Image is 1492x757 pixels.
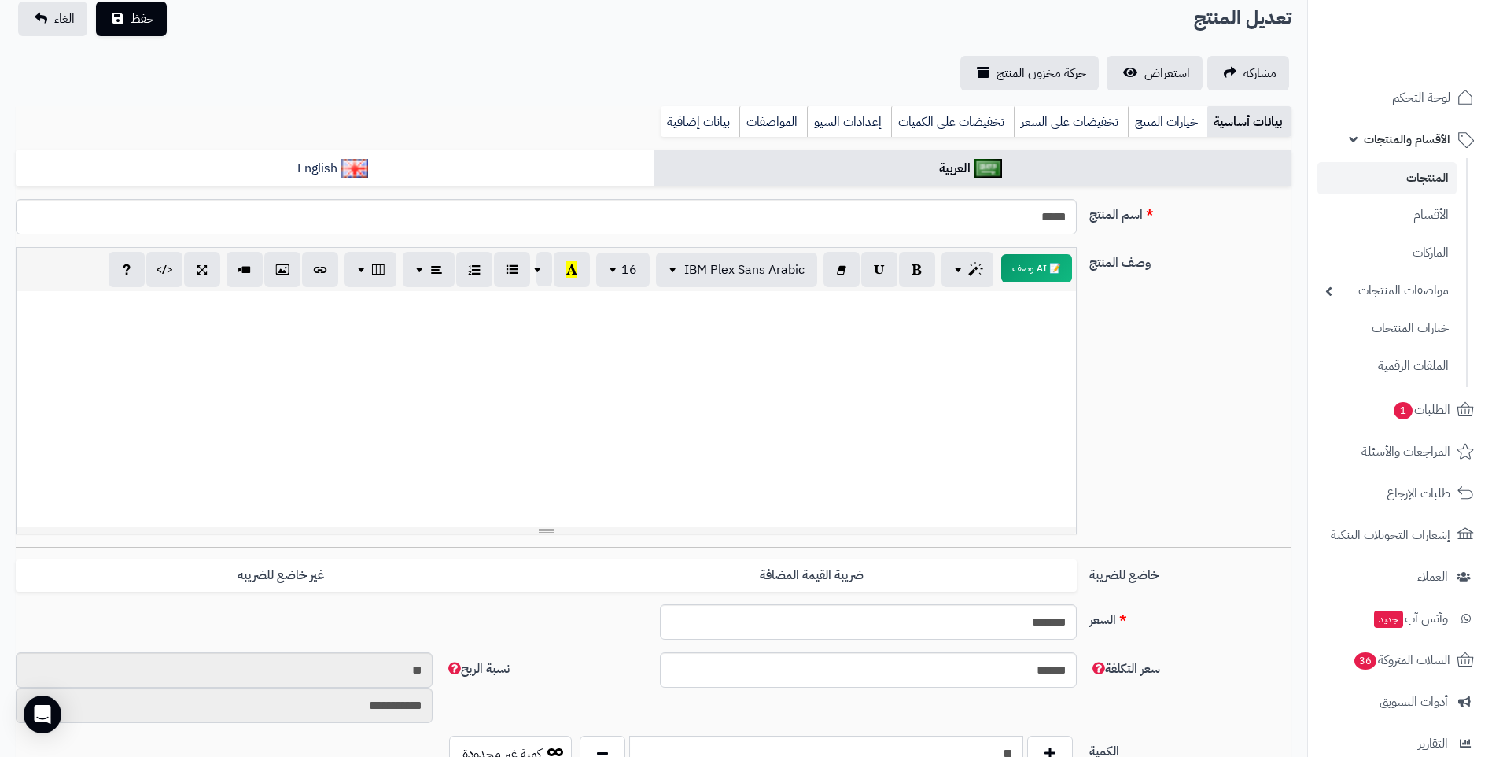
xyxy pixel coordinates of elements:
[1317,683,1483,721] a: أدوات التسويق
[1243,64,1276,83] span: مشاركه
[1083,604,1298,630] label: السعر
[24,696,61,733] div: Open Intercom Messenger
[1354,652,1376,670] span: 36
[16,150,654,188] a: English
[960,56,1099,90] a: حركة مخزون المنتج
[1001,254,1072,282] button: 📝 AI وصف
[1089,659,1160,678] span: سعر التكلفة
[656,253,817,287] button: IBM Plex Sans Arabic
[1207,106,1291,138] a: بيانات أساسية
[891,106,1014,138] a: تخفيضات على الكميات
[1394,402,1413,419] span: 1
[1194,2,1291,35] h2: تعديل المنتج
[621,260,637,279] span: 16
[596,253,650,287] button: 16
[1083,559,1298,585] label: خاضع للضريبة
[807,106,891,138] a: إعدادات السيو
[1317,79,1483,116] a: لوحة التحكم
[547,559,1077,592] label: ضريبة القيمة المضافة
[1374,611,1403,628] span: جديد
[1387,482,1450,504] span: طلبات الإرجاع
[1144,64,1190,83] span: استعراض
[1317,162,1457,194] a: المنتجات
[1317,349,1457,383] a: الملفات الرقمية
[131,9,154,28] span: حفظ
[974,159,1002,178] img: العربية
[1317,475,1483,512] a: طلبات الإرجاع
[1364,128,1450,150] span: الأقسام والمنتجات
[54,9,75,28] span: الغاء
[341,159,369,178] img: English
[1317,600,1483,637] a: وآتس آبجديد
[1317,433,1483,471] a: المراجعات والأسئلة
[445,659,510,678] span: نسبة الربح
[1372,607,1448,630] span: وآتس آب
[1317,558,1483,596] a: العملاء
[1207,56,1289,90] a: مشاركه
[1128,106,1207,138] a: خيارات المنتج
[1385,42,1477,76] img: logo-2.png
[1361,441,1450,463] span: المراجعات والأسئلة
[1317,274,1457,308] a: مواصفات المنتجات
[739,106,807,138] a: المواصفات
[1392,399,1450,421] span: الطلبات
[1392,87,1450,109] span: لوحة التحكم
[1331,524,1450,546] span: إشعارات التحويلات البنكية
[1317,198,1457,232] a: الأقسام
[1380,691,1448,713] span: أدوات التسويق
[1317,236,1457,270] a: الماركات
[1417,566,1448,588] span: العملاء
[684,260,805,279] span: IBM Plex Sans Arabic
[654,150,1291,188] a: العربية
[661,106,739,138] a: بيانات إضافية
[997,64,1086,83] span: حركة مخزون المنتج
[1014,106,1128,138] a: تخفيضات على السعر
[1083,247,1298,272] label: وصف المنتج
[18,2,87,36] a: الغاء
[96,2,167,36] button: حفظ
[1317,312,1457,345] a: خيارات المنتجات
[16,559,546,592] label: غير خاضع للضريبه
[1107,56,1203,90] a: استعراض
[1317,391,1483,429] a: الطلبات1
[1317,641,1483,679] a: السلات المتروكة36
[1418,733,1448,755] span: التقارير
[1317,516,1483,554] a: إشعارات التحويلات البنكية
[1083,199,1298,224] label: اسم المنتج
[1353,649,1450,671] span: السلات المتروكة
